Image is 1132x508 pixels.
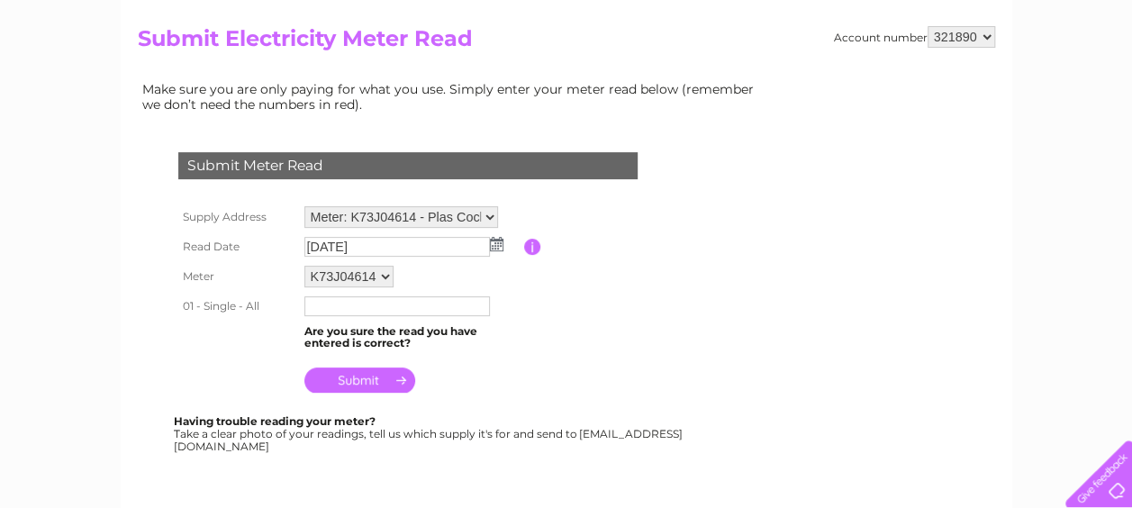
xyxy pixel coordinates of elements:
a: Telecoms [910,77,964,90]
img: logo.png [40,47,131,102]
input: Information [524,239,541,255]
a: Energy [860,77,900,90]
div: Account number [834,26,995,48]
th: 01 - Single - All [174,292,300,321]
td: Make sure you are only paying for what you use. Simply enter your meter read below (remember we d... [138,77,768,115]
h2: Submit Electricity Meter Read [138,26,995,60]
a: 0333 014 3131 [792,9,917,32]
a: Blog [975,77,1001,90]
b: Having trouble reading your meter? [174,414,376,428]
div: Take a clear photo of your readings, tell us which supply it's for and send to [EMAIL_ADDRESS][DO... [174,415,685,452]
img: ... [490,237,503,251]
a: Water [815,77,849,90]
div: Submit Meter Read [178,152,638,179]
th: Supply Address [174,202,300,232]
div: Clear Business is a trading name of Verastar Limited (registered in [GEOGRAPHIC_DATA] No. 3667643... [141,10,992,87]
th: Read Date [174,232,300,261]
td: Are you sure the read you have entered is correct? [300,321,524,355]
th: Meter [174,261,300,292]
input: Submit [304,367,415,393]
a: Log out [1073,77,1115,90]
a: Contact [1012,77,1056,90]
